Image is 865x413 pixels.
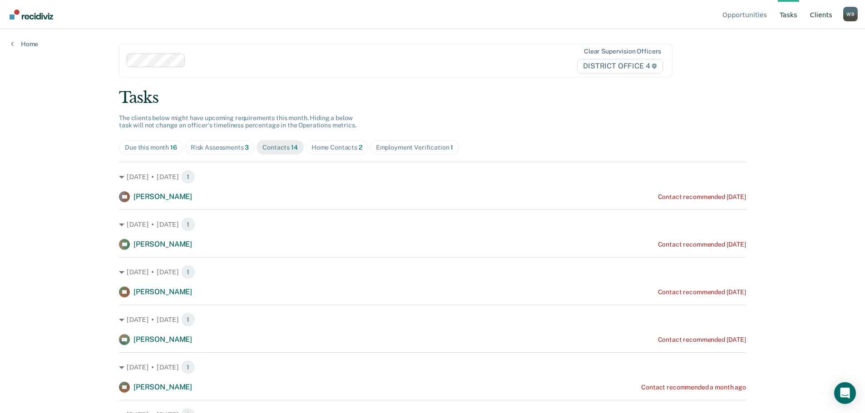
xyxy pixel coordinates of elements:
div: Contact recommended a month ago [641,384,746,391]
span: 1 [181,265,195,279]
span: [PERSON_NAME] [133,287,192,296]
div: Contact recommended [DATE] [658,241,746,248]
span: The clients below might have upcoming requirements this month. Hiding a below task will not chang... [119,114,356,129]
span: 1 [181,312,195,327]
div: Contact recommended [DATE] [658,193,746,201]
span: 3 [245,144,249,151]
div: Contacts [262,144,298,151]
div: W B [843,7,858,21]
div: Home Contacts [311,144,362,151]
div: Clear supervision officers [584,48,661,55]
div: [DATE] • [DATE] 1 [119,170,746,184]
div: Risk Assessments [191,144,249,151]
span: 14 [291,144,298,151]
span: 1 [450,144,453,151]
div: Open Intercom Messenger [834,382,856,404]
button: Profile dropdown button [843,7,858,21]
a: Home [11,40,38,48]
div: Contact recommended [DATE] [658,288,746,296]
div: Due this month [125,144,177,151]
span: [PERSON_NAME] [133,240,192,248]
div: [DATE] • [DATE] 1 [119,312,746,327]
div: Tasks [119,88,746,107]
span: 1 [181,170,195,184]
span: 16 [170,144,177,151]
span: DISTRICT OFFICE 4 [577,59,663,73]
div: [DATE] • [DATE] 1 [119,265,746,279]
span: [PERSON_NAME] [133,335,192,344]
div: [DATE] • [DATE] 1 [119,360,746,374]
span: 1 [181,360,195,374]
span: [PERSON_NAME] [133,192,192,201]
div: Employment Verification [376,144,454,151]
span: [PERSON_NAME] [133,383,192,391]
div: [DATE] • [DATE] 1 [119,217,746,232]
img: Recidiviz [10,10,53,19]
span: 1 [181,217,195,232]
span: 2 [359,144,362,151]
div: Contact recommended [DATE] [658,336,746,344]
